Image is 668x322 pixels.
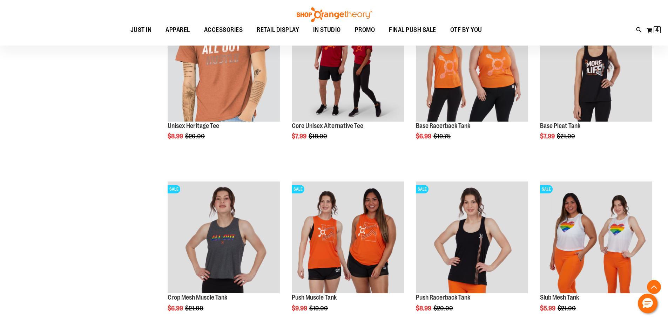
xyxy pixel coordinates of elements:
[197,22,250,38] a: ACCESSORIES
[355,22,375,38] span: PROMO
[292,181,404,295] a: Product image for Push Muscle TankSALE
[204,22,243,38] span: ACCESSORIES
[292,9,404,122] img: Product image for Core Unisex Alternative Tee
[168,181,280,295] a: Product image for Crop Mesh Muscle TankSALE
[433,305,454,312] span: $20.00
[647,280,661,294] button: Back To Top
[309,133,328,140] span: $18.00
[416,305,432,312] span: $8.99
[433,133,452,140] span: $19.75
[168,133,184,140] span: $8.99
[540,181,652,295] a: Product image for Slub Mesh TankSALE
[416,181,528,294] img: Product image for Push Racerback Tank
[540,305,556,312] span: $5.99
[416,294,470,301] a: Push Racerback Tank
[348,22,382,38] a: PROMO
[537,6,656,158] div: product
[389,22,436,38] span: FINAL PUSH SALE
[168,185,180,193] span: SALE
[292,133,308,140] span: $7.99
[655,26,659,33] span: 4
[306,22,348,38] a: IN STUDIO
[412,6,532,158] div: product
[250,22,306,38] a: RETAIL DISPLAY
[382,22,443,38] a: FINAL PUSH SALE
[164,6,283,158] div: product
[540,9,652,122] img: Product image for Base Pleat Tank
[450,22,482,38] span: OTF BY YOU
[292,122,363,129] a: Core Unisex Alternative Tee
[416,9,528,122] img: Product image for Base Racerback Tank
[416,133,432,140] span: $6.99
[168,9,280,123] a: Product image for Unisex Heritage TeeSALE
[309,305,329,312] span: $19.00
[296,7,373,22] img: Shop Orangetheory
[313,22,341,38] span: IN STUDIO
[130,22,152,38] span: JUST IN
[540,133,556,140] span: $7.99
[540,9,652,123] a: Product image for Base Pleat TankSALE
[557,133,576,140] span: $21.00
[168,305,184,312] span: $6.99
[257,22,299,38] span: RETAIL DISPLAY
[288,6,407,158] div: product
[558,305,577,312] span: $21.00
[416,122,470,129] a: Base Racerback Tank
[540,294,579,301] a: Slub Mesh Tank
[540,181,652,294] img: Product image for Slub Mesh Tank
[158,22,197,38] a: APPAREL
[292,181,404,294] img: Product image for Push Muscle Tank
[416,185,429,193] span: SALE
[292,9,404,123] a: Product image for Core Unisex Alternative TeeSALE
[168,181,280,294] img: Product image for Crop Mesh Muscle Tank
[168,9,280,122] img: Product image for Unisex Heritage Tee
[166,22,190,38] span: APPAREL
[540,122,580,129] a: Base Pleat Tank
[168,294,227,301] a: Crop Mesh Muscle Tank
[185,305,204,312] span: $21.00
[540,185,553,193] span: SALE
[443,22,489,38] a: OTF BY YOU
[185,133,206,140] span: $20.00
[638,294,657,313] button: Hello, have a question? Let’s chat.
[292,294,337,301] a: Push Muscle Tank
[123,22,159,38] a: JUST IN
[168,122,219,129] a: Unisex Heritage Tee
[416,181,528,295] a: Product image for Push Racerback TankSALE
[416,9,528,123] a: Product image for Base Racerback TankSALE
[292,305,308,312] span: $9.99
[292,185,304,193] span: SALE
